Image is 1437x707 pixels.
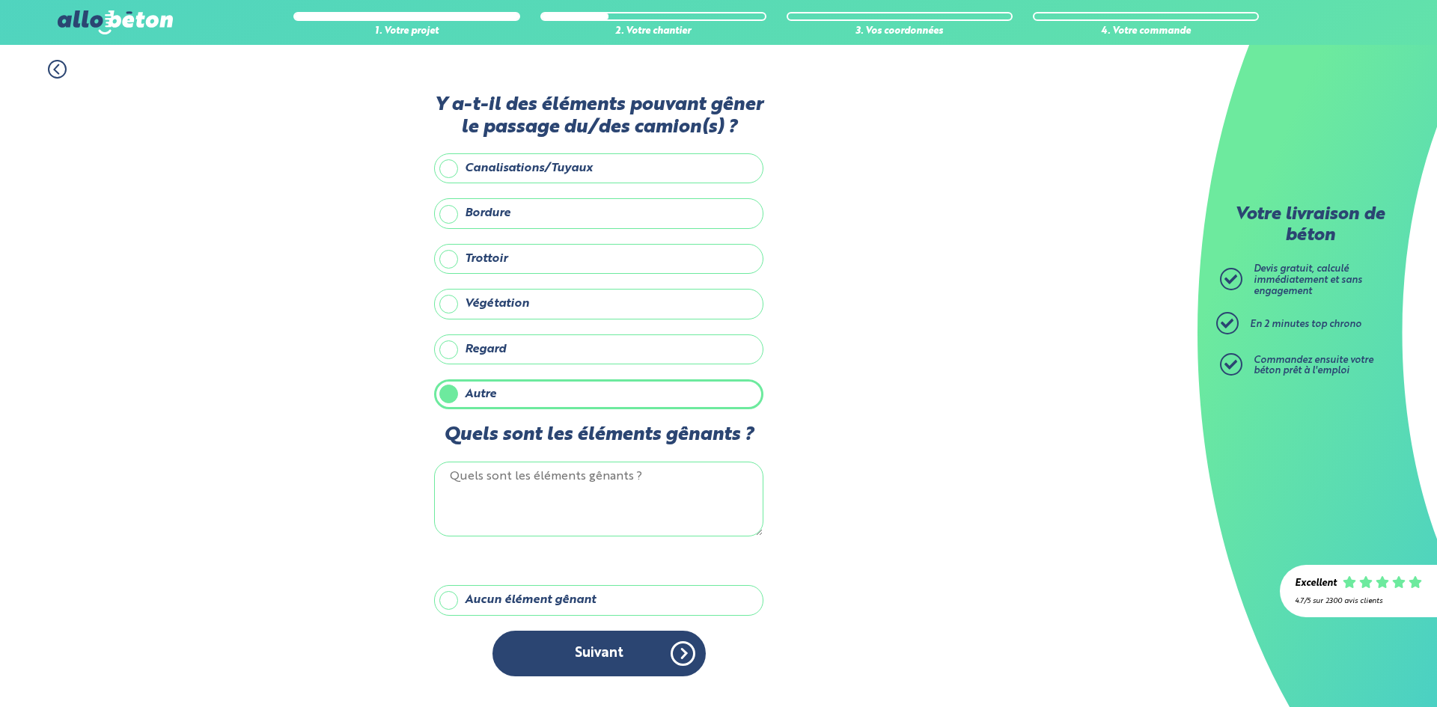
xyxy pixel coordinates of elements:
span: Commandez ensuite votre béton prêt à l'emploi [1254,355,1373,376]
div: 4.7/5 sur 2300 avis clients [1295,597,1422,605]
label: Quels sont les éléments gênants ? [434,424,763,446]
label: Bordure [434,198,763,228]
label: Regard [434,334,763,364]
label: Trottoir [434,244,763,274]
span: En 2 minutes top chrono [1250,319,1361,329]
label: Végétation [434,289,763,319]
div: 3. Vos coordonnées [787,26,1013,37]
label: Autre [434,379,763,409]
label: Aucun élément gênant [434,585,763,615]
div: Excellent [1295,578,1337,590]
span: Devis gratuit, calculé immédiatement et sans engagement [1254,264,1362,296]
iframe: Help widget launcher [1304,649,1421,691]
img: allobéton [58,10,173,34]
div: 1. Votre projet [293,26,519,37]
p: Votre livraison de béton [1224,205,1396,246]
button: Suivant [492,631,706,676]
div: 4. Votre commande [1033,26,1259,37]
label: Canalisations/Tuyaux [434,153,763,183]
div: 2. Votre chantier [540,26,766,37]
label: Y a-t-il des éléments pouvant gêner le passage du/des camion(s) ? [434,94,763,138]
